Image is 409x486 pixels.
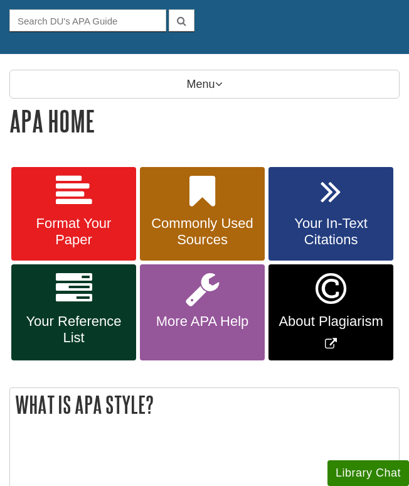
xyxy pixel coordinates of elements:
span: Commonly Used Sources [149,215,255,248]
a: Format Your Paper [11,167,136,261]
span: Your In-Text Citations [278,215,384,248]
a: Commonly Used Sources [140,167,265,261]
p: Menu [9,70,400,99]
a: Your In-Text Citations [268,167,393,261]
span: Your Reference List [21,313,127,346]
span: More APA Help [149,313,255,330]
input: Search DU's APA Guide [9,9,166,31]
a: Your Reference List [11,264,136,360]
button: Library Chat [327,460,409,486]
span: Format Your Paper [21,215,127,248]
h2: What is APA Style? [10,388,399,421]
a: Link opens in new window [268,264,393,360]
h1: APA Home [9,105,400,137]
a: More APA Help [140,264,265,360]
span: About Plagiarism [278,313,384,330]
